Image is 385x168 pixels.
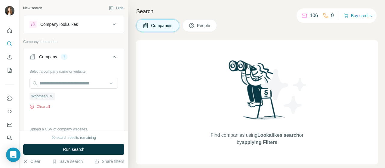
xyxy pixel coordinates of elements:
[5,119,14,130] button: Dashboard
[5,25,14,36] button: Quick start
[151,23,173,29] span: Companies
[40,21,78,27] div: Company lookalikes
[31,93,48,99] span: Woomeen
[23,39,124,44] p: Company information
[5,133,14,143] button: Feedback
[29,66,118,74] div: Select a company name or website
[5,93,14,104] button: Use Surfe on LinkedIn
[39,54,57,60] div: Company
[63,146,85,152] span: Run search
[310,12,318,19] p: 106
[29,127,118,132] p: Upload a CSV of company websites.
[51,135,96,140] div: 90 search results remaining
[6,148,20,162] div: Open Intercom Messenger
[344,11,372,20] button: Buy credits
[23,17,124,32] button: Company lookalikes
[23,5,42,11] div: New search
[105,4,128,13] button: Hide
[94,158,124,164] button: Share filters
[61,54,68,60] div: 1
[257,133,299,138] span: Lookalikes search
[136,7,378,16] h4: Search
[23,144,124,155] button: Run search
[52,158,83,164] button: Save search
[5,52,14,63] button: Enrich CSV
[209,132,305,146] span: Find companies using or by
[226,59,288,126] img: Surfe Illustration - Woman searching with binoculars
[257,64,311,118] img: Surfe Illustration - Stars
[5,6,14,16] img: Avatar
[331,12,334,19] p: 9
[5,38,14,49] button: Search
[5,65,14,76] button: My lists
[23,50,124,66] button: Company1
[5,106,14,117] button: Use Surfe API
[242,140,277,145] span: applying Filters
[23,158,40,164] button: Clear
[197,23,211,29] span: People
[29,104,50,109] button: Clear all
